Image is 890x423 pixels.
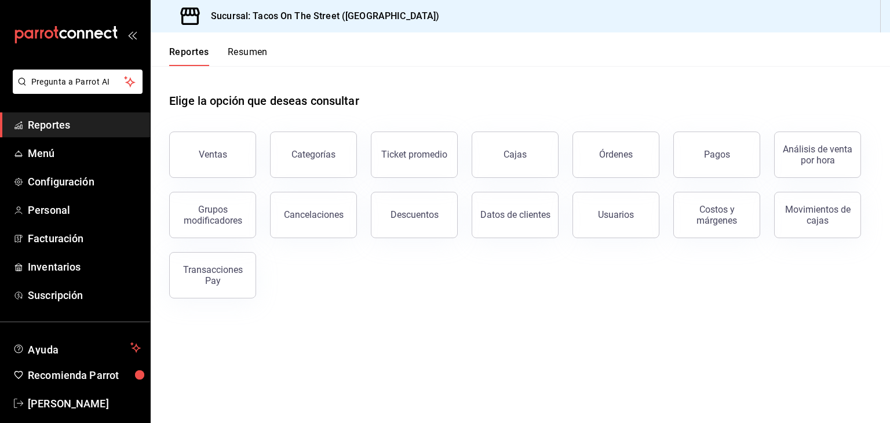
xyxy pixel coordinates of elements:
[371,132,458,178] button: Ticket promedio
[13,70,143,94] button: Pregunta a Parrot AI
[28,341,126,355] span: Ayuda
[177,204,249,226] div: Grupos modificadores
[673,192,760,238] button: Costos y márgenes
[28,287,141,303] span: Suscripción
[169,46,209,66] button: Reportes
[169,46,268,66] div: navigation tabs
[169,92,359,110] h1: Elige la opción que deseas consultar
[291,149,335,160] div: Categorías
[704,149,730,160] div: Pagos
[284,209,344,220] div: Cancelaciones
[199,149,227,160] div: Ventas
[504,149,527,160] div: Cajas
[28,117,141,133] span: Reportes
[28,174,141,189] span: Configuración
[598,209,634,220] div: Usuarios
[472,132,559,178] button: Cajas
[774,192,861,238] button: Movimientos de cajas
[202,9,439,23] h3: Sucursal: Tacos On The Street ([GEOGRAPHIC_DATA])
[774,132,861,178] button: Análisis de venta por hora
[673,132,760,178] button: Pagos
[572,192,659,238] button: Usuarios
[177,264,249,286] div: Transacciones Pay
[572,132,659,178] button: Órdenes
[8,84,143,96] a: Pregunta a Parrot AI
[782,204,853,226] div: Movimientos de cajas
[169,132,256,178] button: Ventas
[28,259,141,275] span: Inventarios
[782,144,853,166] div: Análisis de venta por hora
[169,252,256,298] button: Transacciones Pay
[169,192,256,238] button: Grupos modificadores
[472,192,559,238] button: Datos de clientes
[28,202,141,218] span: Personal
[28,396,141,411] span: [PERSON_NAME]
[28,145,141,161] span: Menú
[381,149,447,160] div: Ticket promedio
[270,132,357,178] button: Categorías
[391,209,439,220] div: Descuentos
[599,149,633,160] div: Órdenes
[371,192,458,238] button: Descuentos
[31,76,125,88] span: Pregunta a Parrot AI
[28,367,141,383] span: Recomienda Parrot
[127,30,137,39] button: open_drawer_menu
[681,204,753,226] div: Costos y márgenes
[228,46,268,66] button: Resumen
[480,209,550,220] div: Datos de clientes
[28,231,141,246] span: Facturación
[270,192,357,238] button: Cancelaciones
